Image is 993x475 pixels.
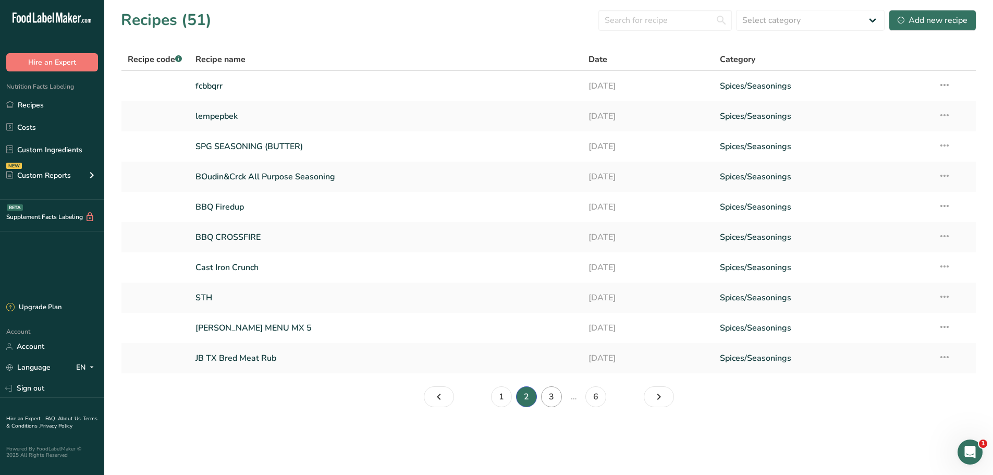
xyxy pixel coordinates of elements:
a: Hire an Expert . [6,415,43,422]
div: Powered By FoodLabelMaker © 2025 All Rights Reserved [6,446,98,458]
a: Page 3. [541,386,562,407]
a: Page 6. [585,386,606,407]
a: Page 3. [644,386,674,407]
a: Page 1. [491,386,512,407]
a: Spices/Seasonings [720,136,926,157]
a: Spices/Seasonings [720,105,926,127]
a: fcbbqrr [195,75,577,97]
a: BBQ Firedup [195,196,577,218]
a: Spices/Seasonings [720,257,926,278]
a: BOudin&Crck All Purpose Seasoning [195,166,577,188]
a: Page 1. [424,386,454,407]
a: Spices/Seasonings [720,166,926,188]
button: Hire an Expert [6,53,98,71]
span: Recipe name [195,53,246,66]
a: [DATE] [589,136,707,157]
span: Date [589,53,607,66]
div: Custom Reports [6,170,71,181]
span: Category [720,53,755,66]
a: STH [195,287,577,309]
a: [DATE] [589,226,707,248]
a: JB TX Bred Meat Rub [195,347,577,369]
a: [DATE] [589,347,707,369]
a: Language [6,358,51,376]
a: lempepbek [195,105,577,127]
a: Spices/Seasonings [720,75,926,97]
a: Spices/Seasonings [720,347,926,369]
input: Search for recipe [598,10,732,31]
a: Spices/Seasonings [720,226,926,248]
a: [PERSON_NAME] MENU MX 5 [195,317,577,339]
h1: Recipes (51) [121,8,212,32]
iframe: Intercom live chat [958,440,983,465]
a: Privacy Policy [40,422,72,430]
div: Upgrade Plan [6,302,62,313]
div: Add new recipe [898,14,967,27]
a: Terms & Conditions . [6,415,97,430]
a: [DATE] [589,196,707,218]
a: [DATE] [589,166,707,188]
div: NEW [6,163,22,169]
a: Spices/Seasonings [720,317,926,339]
a: SPG SEASONING (BUTTER) [195,136,577,157]
a: [DATE] [589,105,707,127]
span: 1 [979,440,987,448]
a: BBQ CROSSFIRE [195,226,577,248]
a: Spices/Seasonings [720,196,926,218]
a: [DATE] [589,75,707,97]
a: FAQ . [45,415,58,422]
div: EN [76,361,98,374]
a: Cast Iron Crunch [195,257,577,278]
a: [DATE] [589,287,707,309]
a: [DATE] [589,317,707,339]
button: Add new recipe [889,10,976,31]
span: Recipe code [128,54,182,65]
a: [DATE] [589,257,707,278]
div: BETA [7,204,23,211]
a: About Us . [58,415,83,422]
a: Spices/Seasonings [720,287,926,309]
